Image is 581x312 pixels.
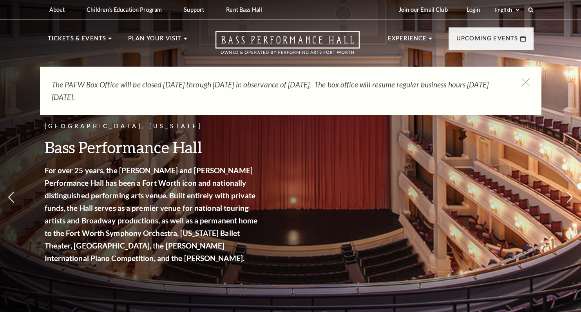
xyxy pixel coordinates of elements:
p: Rent Bass Hall [226,6,262,13]
p: [GEOGRAPHIC_DATA], [US_STATE] [45,122,260,131]
strong: For over 25 years, the [PERSON_NAME] and [PERSON_NAME] Performance Hall has been a Fort Worth ico... [45,166,258,263]
p: Upcoming Events [456,34,518,48]
p: Experience [388,34,427,48]
p: Plan Your Visit [128,34,182,48]
p: Support [184,6,204,13]
h3: Bass Performance Hall [45,137,260,157]
select: Select: [493,6,521,14]
p: Children's Education Program [87,6,162,13]
p: About [49,6,65,13]
em: The PAFW Box Office will be closed [DATE] through [DATE] in observance of [DATE]. The box office ... [52,80,489,102]
p: Tickets & Events [48,34,107,48]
